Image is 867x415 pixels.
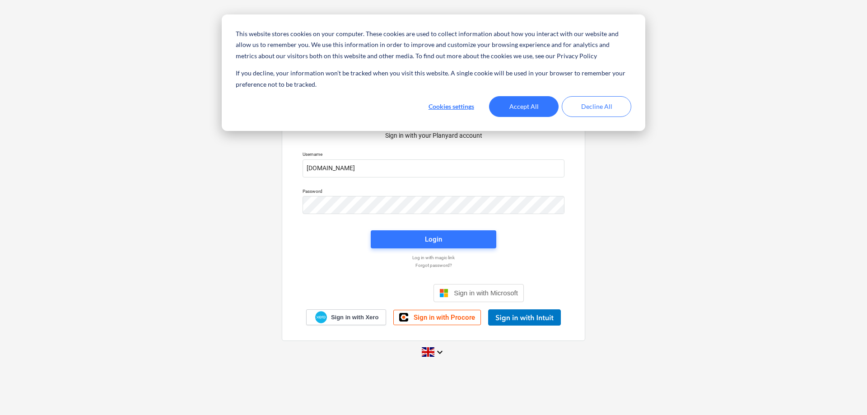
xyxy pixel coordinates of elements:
[236,68,631,90] p: If you decline, your information won’t be tracked when you visit this website. A single cookie wi...
[562,96,631,117] button: Decline All
[331,313,378,322] span: Sign in with Xero
[434,347,445,358] i: keyboard_arrow_down
[298,262,569,268] a: Forgot password?
[393,310,481,325] a: Sign in with Procore
[425,233,442,245] div: Login
[306,309,387,325] a: Sign in with Xero
[222,14,645,131] div: Cookie banner
[303,151,564,159] p: Username
[303,188,564,196] p: Password
[339,283,431,303] iframe: Sign in with Google Button
[343,283,426,303] div: Sign in with Google. Opens in new tab
[303,131,564,140] p: Sign in with your Planyard account
[439,289,448,298] img: Microsoft logo
[416,96,486,117] button: Cookies settings
[414,313,475,322] span: Sign in with Procore
[371,230,496,248] button: Login
[489,96,559,117] button: Accept All
[303,159,564,177] input: Username
[236,28,631,62] p: This website stores cookies on your computer. These cookies are used to collect information about...
[315,311,327,323] img: Xero logo
[454,289,518,297] span: Sign in with Microsoft
[298,255,569,261] a: Log in with magic link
